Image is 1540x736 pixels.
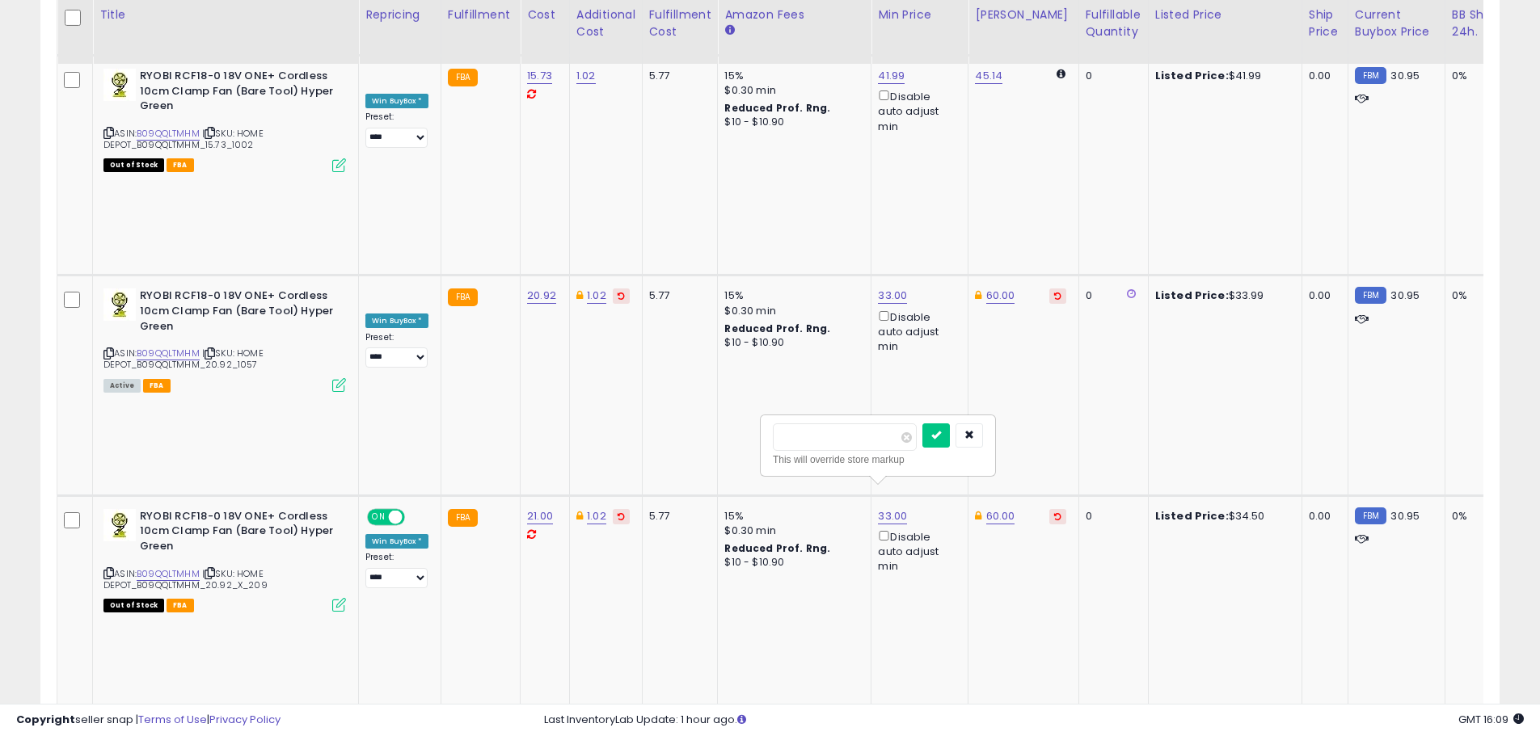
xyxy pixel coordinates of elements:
[1155,6,1295,23] div: Listed Price
[649,6,711,40] div: Fulfillment Cost
[1390,508,1420,524] span: 30.95
[724,101,830,115] b: Reduced Prof. Rng.
[103,599,164,612] span: All listings that are currently out of stock and unavailable for purchase on Amazon
[365,111,428,148] div: Preset:
[103,509,136,541] img: 41f4bM-n28L._SL40_.jpg
[724,23,734,38] small: Amazon Fees.
[167,158,194,172] span: FBA
[975,68,1002,84] a: 45.14
[527,68,552,84] a: 15.73
[587,508,606,524] a: 1.02
[724,83,859,98] div: $0.30 min
[724,336,859,350] div: $10 - $10.90
[365,332,428,368] div: Preset:
[1452,69,1505,83] div: 0%
[878,288,907,304] a: 33.00
[649,509,706,524] div: 5.77
[1390,288,1420,303] span: 30.95
[167,599,194,612] span: FBA
[649,288,706,303] div: 5.77
[137,567,200,581] a: B09QQLTMHM
[103,69,136,101] img: 41f4bM-n28L._SL40_.jpg
[1309,69,1335,83] div: 0.00
[209,712,281,727] a: Privacy Policy
[878,308,956,355] div: Disable auto adjust min
[527,6,563,23] div: Cost
[975,511,981,521] i: This overrides the store level Dynamic Max Price for this listing
[544,713,1524,728] div: Last InventoryLab Update: 1 hour ago.
[103,379,141,393] span: All listings currently available for purchase on Amazon
[448,509,478,527] small: FBA
[1086,6,1141,40] div: Fulfillable Quantity
[1155,288,1229,303] b: Listed Price:
[1309,288,1335,303] div: 0.00
[16,712,75,727] strong: Copyright
[103,288,346,390] div: ASIN:
[724,509,859,524] div: 15%
[587,288,606,304] a: 1.02
[140,288,336,338] b: RYOBI RCF18-0 18V ONE+ Cordless 10cm Clamp Fan (Bare Tool) Hyper Green
[1309,509,1335,524] div: 0.00
[724,288,859,303] div: 15%
[403,510,428,524] span: OFF
[140,69,336,118] b: RYOBI RCF18-0 18V ONE+ Cordless 10cm Clamp Fan (Bare Tool) Hyper Green
[724,556,859,570] div: $10 - $10.90
[138,712,207,727] a: Terms of Use
[143,379,171,393] span: FBA
[1155,69,1289,83] div: $41.99
[724,304,859,318] div: $0.30 min
[16,713,281,728] div: seller snap | |
[1452,288,1505,303] div: 0%
[103,158,164,172] span: All listings that are currently out of stock and unavailable for purchase on Amazon
[1355,6,1438,40] div: Current Buybox Price
[878,6,961,23] div: Min Price
[1155,508,1229,524] b: Listed Price:
[878,508,907,524] a: 33.00
[724,116,859,129] div: $10 - $10.90
[724,69,859,83] div: 15%
[1155,68,1229,83] b: Listed Price:
[986,508,1015,524] a: 60.00
[369,510,389,524] span: ON
[724,322,830,335] b: Reduced Prof. Rng.
[365,534,428,549] div: Win BuyBox *
[1054,512,1061,520] i: Revert to store-level Dynamic Max Price
[99,6,352,23] div: Title
[137,347,200,360] a: B09QQLTMHM
[773,452,983,468] div: This will override store markup
[365,313,428,328] div: Win BuyBox *
[724,541,830,555] b: Reduced Prof. Rng.
[103,127,264,151] span: | SKU: HOME DEPOT_B09QQLTMHM_15.73_1002
[448,69,478,86] small: FBA
[1355,67,1386,84] small: FBM
[1086,288,1136,303] div: 0
[878,528,956,574] div: Disable auto adjust min
[1452,6,1511,40] div: BB Share 24h.
[103,347,264,371] span: | SKU: HOME DEPOT_B09QQLTMHM_20.92_1057
[1452,509,1505,524] div: 0%
[140,509,336,558] b: RYOBI RCF18-0 18V ONE+ Cordless 10cm Clamp Fan (Bare Tool) Hyper Green
[103,567,268,591] span: | SKU: HOME DEPOT_B09QQLTMHM_20.92_X_209
[103,69,346,170] div: ASIN:
[448,6,513,23] div: Fulfillment
[724,6,864,23] div: Amazon Fees
[724,524,859,538] div: $0.30 min
[1309,6,1341,40] div: Ship Price
[878,68,905,84] a: 41.99
[527,288,556,304] a: 20.92
[365,94,428,108] div: Win BuyBox *
[1390,68,1420,83] span: 30.95
[1054,292,1061,300] i: Revert to store-level Dynamic Max Price
[365,552,428,588] div: Preset:
[448,288,478,306] small: FBA
[137,127,200,141] a: B09QQLTMHM
[365,6,434,23] div: Repricing
[1458,712,1524,727] span: 2025-08-11 16:09 GMT
[1155,509,1289,524] div: $34.50
[649,69,706,83] div: 5.77
[103,509,346,611] div: ASIN:
[878,87,956,134] div: Disable auto adjust min
[986,288,1015,304] a: 60.00
[1086,69,1136,83] div: 0
[975,290,981,301] i: This overrides the store level Dynamic Max Price for this listing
